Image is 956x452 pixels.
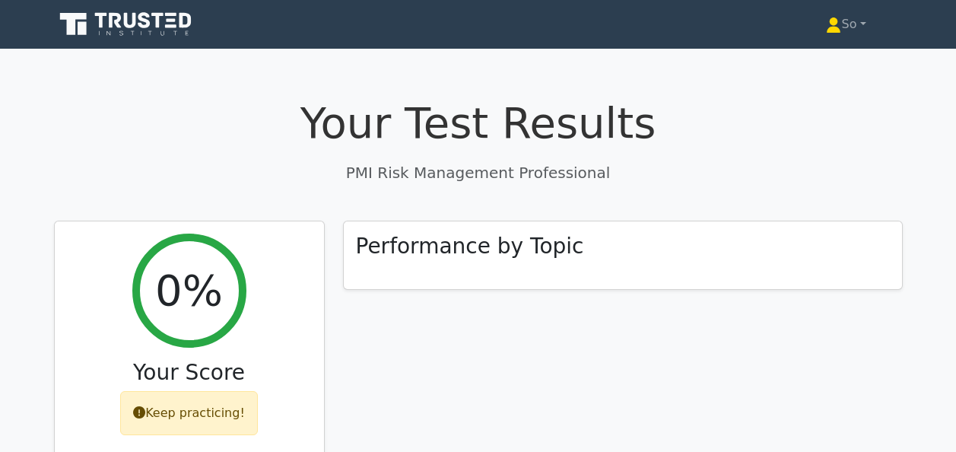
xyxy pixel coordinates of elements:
[789,9,902,40] a: So
[54,97,903,148] h1: Your Test Results
[155,265,223,316] h2: 0%
[67,360,312,386] h3: Your Score
[120,391,258,435] div: Keep practicing!
[54,161,903,184] p: PMI Risk Management Professional
[356,234,584,259] h3: Performance by Topic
